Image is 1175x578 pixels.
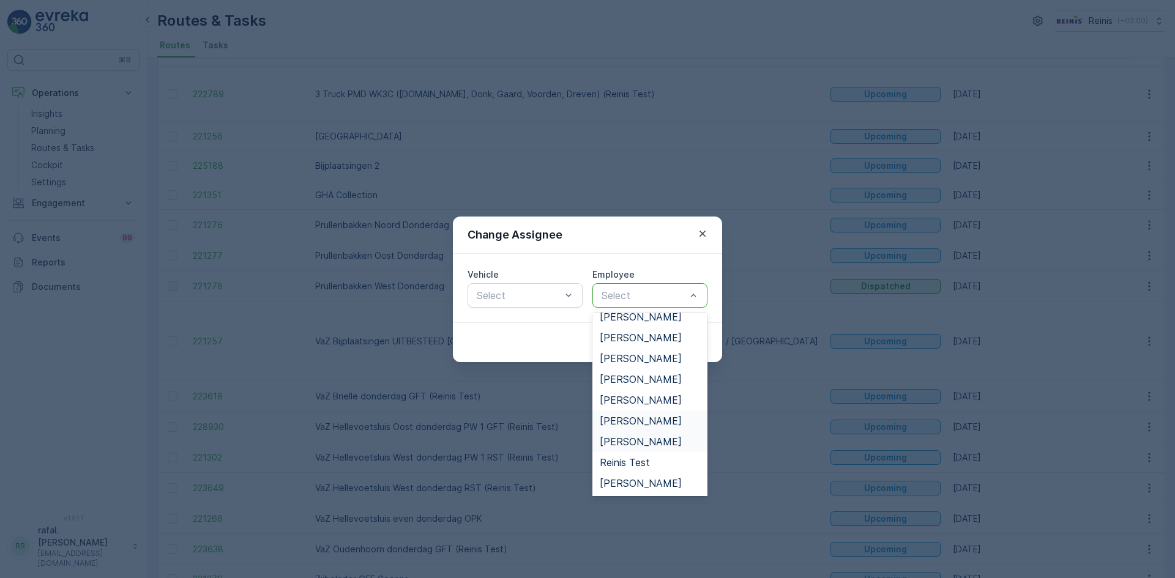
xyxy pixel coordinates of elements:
span: [PERSON_NAME] [600,436,682,447]
span: [PERSON_NAME] [600,478,682,489]
span: [PERSON_NAME] [600,395,682,406]
span: Reinis Test [600,457,650,468]
p: Select [477,288,561,303]
label: Employee [592,269,635,280]
span: [PERSON_NAME] [600,353,682,364]
p: Select [602,288,686,303]
span: [PERSON_NAME] [600,415,682,426]
label: Vehicle [468,269,499,280]
p: Change Assignee [468,226,562,243]
span: [PERSON_NAME] [600,374,682,385]
span: [PERSON_NAME] [600,332,682,343]
span: [PERSON_NAME] [600,311,682,322]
